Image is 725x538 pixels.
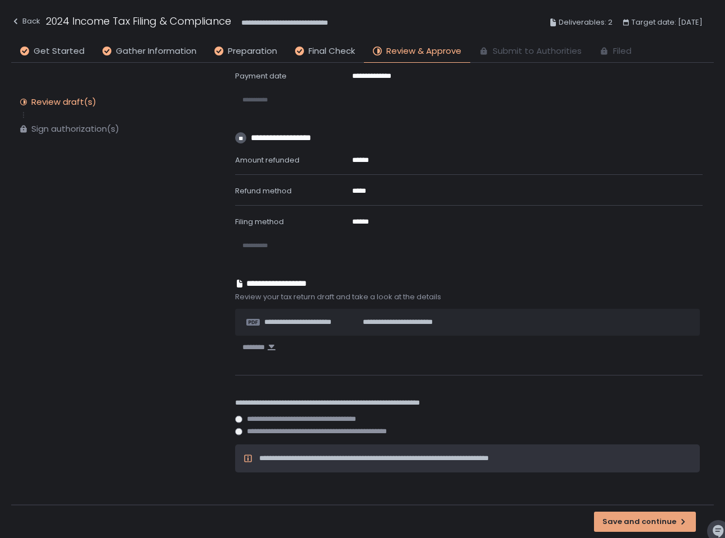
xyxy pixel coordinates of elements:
h1: 2024 Income Tax Filing & Compliance [46,13,231,29]
span: Submit to Authorities [493,45,582,58]
div: Back [11,15,40,28]
span: Refund method [235,185,292,196]
span: Filed [613,45,632,58]
span: Gather Information [116,45,197,58]
button: Save and continue [594,512,696,532]
div: Sign authorization(s) [31,123,119,134]
div: Review draft(s) [31,96,96,108]
span: Target date: [DATE] [632,16,703,29]
span: Filing method [235,216,284,227]
span: Review & Approve [386,45,461,58]
div: Save and continue [602,517,687,527]
span: Review your tax return draft and take a look at the details [235,292,703,302]
button: Back [11,13,40,32]
span: Deliverables: 2 [559,16,612,29]
span: Get Started [34,45,85,58]
span: Final Check [308,45,355,58]
span: Preparation [228,45,277,58]
span: Payment date [235,71,287,81]
span: Amount refunded [235,155,300,165]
